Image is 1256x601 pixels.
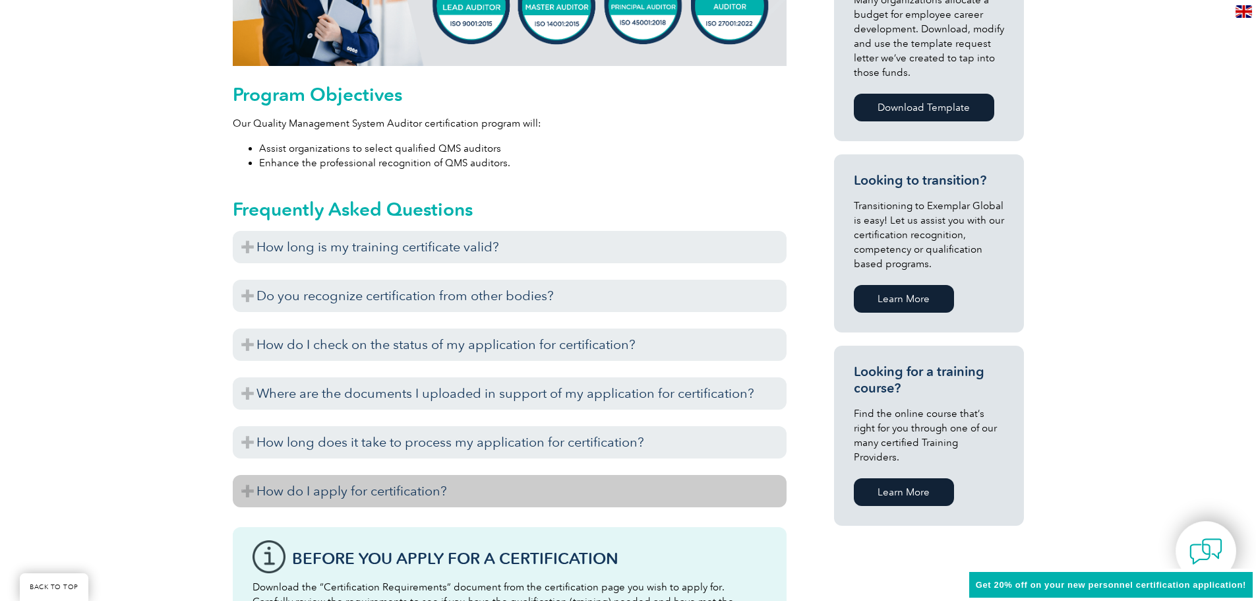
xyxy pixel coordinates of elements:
h3: How long is my training certificate valid? [233,231,787,263]
h3: How do I check on the status of my application for certification? [233,329,787,361]
p: Our Quality Management System Auditor certification program will: [233,116,787,131]
p: Transitioning to Exemplar Global is easy! Let us assist you with our certification recognition, c... [854,199,1004,271]
a: BACK TO TOP [20,573,88,601]
h3: Where are the documents I uploaded in support of my application for certification? [233,377,787,410]
img: en [1236,5,1252,18]
img: contact-chat.png [1189,535,1222,568]
h2: Program Objectives [233,84,787,105]
h3: Do you recognize certification from other bodies? [233,280,787,312]
a: Download Template [854,94,994,121]
h3: Looking for a training course? [854,364,1004,396]
a: Learn More [854,478,954,506]
a: Learn More [854,285,954,313]
h3: Looking to transition? [854,172,1004,189]
p: Find the online course that’s right for you through one of our many certified Training Providers. [854,406,1004,464]
h2: Frequently Asked Questions [233,199,787,220]
h3: How long does it take to process my application for certification? [233,426,787,459]
h3: How do I apply for certification? [233,475,787,507]
li: Assist organizations to select qualified QMS auditors [259,141,787,156]
li: Enhance the professional recognition of QMS auditors. [259,156,787,170]
span: Get 20% off on your new personnel certification application! [976,580,1246,590]
h3: Before You Apply For a Certification [292,550,767,567]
